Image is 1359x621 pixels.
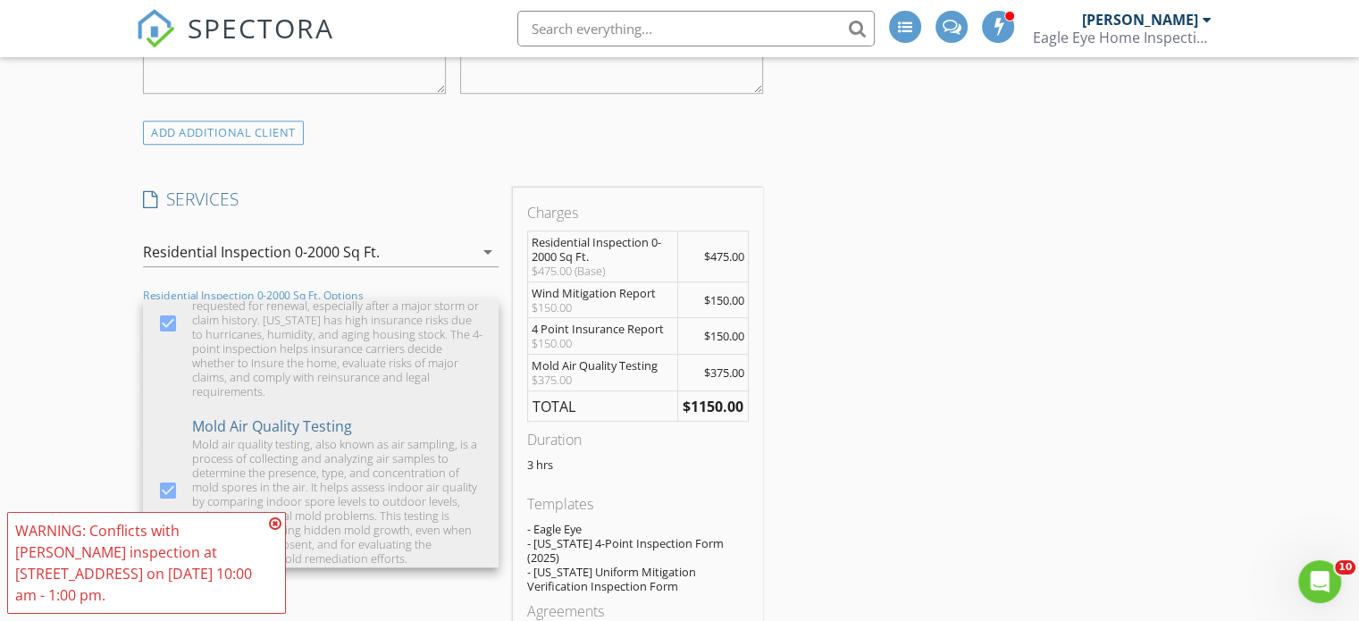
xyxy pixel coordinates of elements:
span: SPECTORA [188,9,334,46]
div: [PERSON_NAME] [1082,11,1198,29]
div: WARNING: Conflicts with [PERSON_NAME] inspection at [STREET_ADDRESS] on [DATE] 10:00 am - 1:00 pm. [15,520,264,606]
div: Wind Mitigation Report [532,286,674,300]
div: - [US_STATE] 4-Point Inspection Form (2025) [527,536,749,565]
div: Residential Inspection 0-2000 Sq Ft. [532,235,674,264]
div: - [US_STATE] Uniform Mitigation Verification Inspection Form [527,565,749,593]
div: Mold Air Quality Testing [192,415,352,437]
i: arrow_drop_down [477,241,499,263]
p: 3 hrs [527,457,749,472]
div: Duration [527,429,749,450]
div: Templates [527,493,749,515]
div: Charges [527,202,749,223]
td: TOTAL [528,390,678,422]
div: $475.00 (Base) [532,264,674,278]
span: $375.00 [704,365,744,381]
input: Search everything... [517,11,875,46]
strong: $1150.00 [683,397,743,416]
iframe: Intercom live chat [1298,560,1341,603]
div: Residential Inspection 0-2000 Sq Ft. [143,244,380,260]
span: $475.00 [704,248,744,264]
div: Mold air quality testing, also known as air sampling, is a process of collecting and analyzing ai... [192,437,485,566]
a: SPECTORA [136,24,334,62]
span: $150.00 [704,328,744,344]
div: Eagle Eye Home Inspection [1033,29,1212,46]
div: ADD ADDITIONAL client [143,121,304,145]
img: The Best Home Inspection Software - Spectora [136,9,175,48]
h4: SERVICES [143,188,499,211]
div: 4 Point Insurance Report [532,322,674,336]
div: $375.00 [532,373,674,387]
div: Mold Air Quality Testing [532,358,674,373]
span: $150.00 [704,292,744,308]
div: This report developed by the state of [US_STATE] is required when applying for a new policy and s... [192,270,485,399]
div: $150.00 [532,300,674,315]
div: - Eagle Eye [527,522,749,536]
div: $150.00 [532,336,674,350]
span: 10 [1335,560,1355,575]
